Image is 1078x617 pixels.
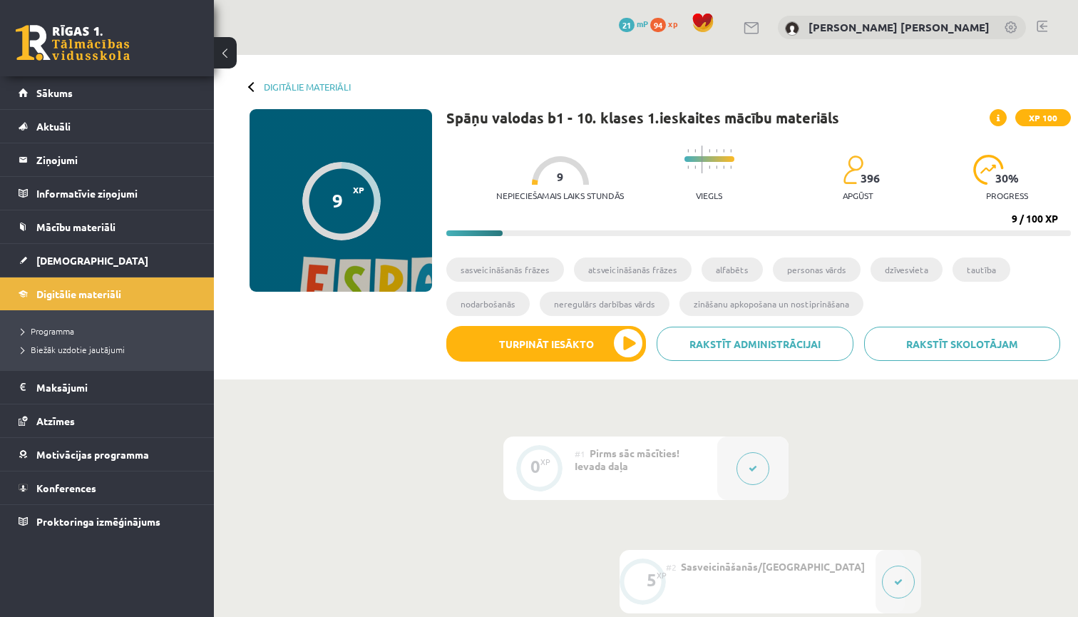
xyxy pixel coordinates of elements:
[21,325,74,337] span: Programma
[730,165,731,169] img: icon-short-line-57e1e144782c952c97e751825c79c345078a6d821885a25fce030b3d8c18986b.svg
[694,149,696,153] img: icon-short-line-57e1e144782c952c97e751825c79c345078a6d821885a25fce030b3d8c18986b.svg
[657,327,853,361] a: Rakstīt administrācijai
[530,460,540,473] div: 0
[864,327,1061,361] a: Rakstīt skolotājam
[702,146,703,173] img: icon-long-line-d9ea69661e0d244f92f715978eff75569469978d946b2353a9bb055b3ed8787d.svg
[36,481,96,494] span: Konferences
[657,571,667,579] div: XP
[36,414,75,427] span: Atzīmes
[679,292,863,316] li: zināšanu apkopošana un nostiprināšana
[973,155,1004,185] img: icon-progress-161ccf0a02000e728c5f80fcf4c31c7af3da0e1684b2b1d7c360e028c24a22f1.svg
[843,155,863,185] img: students-c634bb4e5e11cddfef0936a35e636f08e4e9abd3cc4e673bd6f9a4125e45ecb1.svg
[619,18,635,32] span: 21
[446,292,530,316] li: nodarbošanās
[496,190,624,200] p: Nepieciešamais laiks stundās
[702,257,763,282] li: alfabēts
[773,257,861,282] li: personas vārds
[808,20,990,34] a: [PERSON_NAME] [PERSON_NAME]
[557,170,563,183] span: 9
[650,18,666,32] span: 94
[681,560,865,573] span: Sasveicināšanās/[GEOGRAPHIC_DATA]
[19,244,196,277] a: [DEMOGRAPHIC_DATA]
[36,220,115,233] span: Mācību materiāli
[36,448,149,461] span: Motivācijas programma
[19,371,196,404] a: Maksājumi
[1015,109,1071,126] span: XP 100
[446,109,839,126] h1: Spāņu valodas b1 - 10. klases 1.ieskaites mācību materiāls
[723,149,724,153] img: icon-short-line-57e1e144782c952c97e751825c79c345078a6d821885a25fce030b3d8c18986b.svg
[19,177,196,210] a: Informatīvie ziņojumi
[785,21,799,36] img: Paula Nikola Cišeiko
[540,292,669,316] li: neregulārs darbības vārds
[332,190,343,211] div: 9
[861,172,880,185] span: 396
[619,18,648,29] a: 21 mP
[353,185,364,195] span: XP
[871,257,943,282] li: dzīvesvieta
[843,190,873,200] p: apgūst
[666,561,677,573] span: #2
[19,404,196,437] a: Atzīmes
[709,149,710,153] img: icon-short-line-57e1e144782c952c97e751825c79c345078a6d821885a25fce030b3d8c18986b.svg
[264,81,351,92] a: Digitālie materiāli
[446,257,564,282] li: sasveicināšanās frāzes
[668,18,677,29] span: xp
[36,143,196,176] legend: Ziņojumi
[575,447,679,472] span: Pirms sāc mācīties! Ievada daļa
[953,257,1010,282] li: tautība
[19,471,196,504] a: Konferences
[36,254,148,267] span: [DEMOGRAPHIC_DATA]
[723,165,724,169] img: icon-short-line-57e1e144782c952c97e751825c79c345078a6d821885a25fce030b3d8c18986b.svg
[637,18,648,29] span: mP
[19,76,196,109] a: Sākums
[21,325,200,337] a: Programma
[730,149,731,153] img: icon-short-line-57e1e144782c952c97e751825c79c345078a6d821885a25fce030b3d8c18986b.svg
[36,86,73,99] span: Sākums
[21,344,125,355] span: Biežāk uzdotie jautājumi
[716,165,717,169] img: icon-short-line-57e1e144782c952c97e751825c79c345078a6d821885a25fce030b3d8c18986b.svg
[19,143,196,176] a: Ziņojumi
[687,165,689,169] img: icon-short-line-57e1e144782c952c97e751825c79c345078a6d821885a25fce030b3d8c18986b.svg
[540,458,550,466] div: XP
[19,438,196,471] a: Motivācijas programma
[709,165,710,169] img: icon-short-line-57e1e144782c952c97e751825c79c345078a6d821885a25fce030b3d8c18986b.svg
[36,371,196,404] legend: Maksājumi
[36,177,196,210] legend: Informatīvie ziņojumi
[694,165,696,169] img: icon-short-line-57e1e144782c952c97e751825c79c345078a6d821885a25fce030b3d8c18986b.svg
[650,18,684,29] a: 94 xp
[19,505,196,538] a: Proktoringa izmēģinājums
[574,257,692,282] li: atsveicināšanās frāzes
[716,149,717,153] img: icon-short-line-57e1e144782c952c97e751825c79c345078a6d821885a25fce030b3d8c18986b.svg
[995,172,1020,185] span: 30 %
[986,190,1028,200] p: progress
[16,25,130,61] a: Rīgas 1. Tālmācības vidusskola
[19,110,196,143] a: Aktuāli
[36,120,71,133] span: Aktuāli
[19,210,196,243] a: Mācību materiāli
[575,448,585,459] span: #1
[446,326,646,362] button: Turpināt iesākto
[647,573,657,586] div: 5
[21,343,200,356] a: Biežāk uzdotie jautājumi
[19,277,196,310] a: Digitālie materiāli
[696,190,722,200] p: Viegls
[36,287,121,300] span: Digitālie materiāli
[36,515,160,528] span: Proktoringa izmēģinājums
[687,149,689,153] img: icon-short-line-57e1e144782c952c97e751825c79c345078a6d821885a25fce030b3d8c18986b.svg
